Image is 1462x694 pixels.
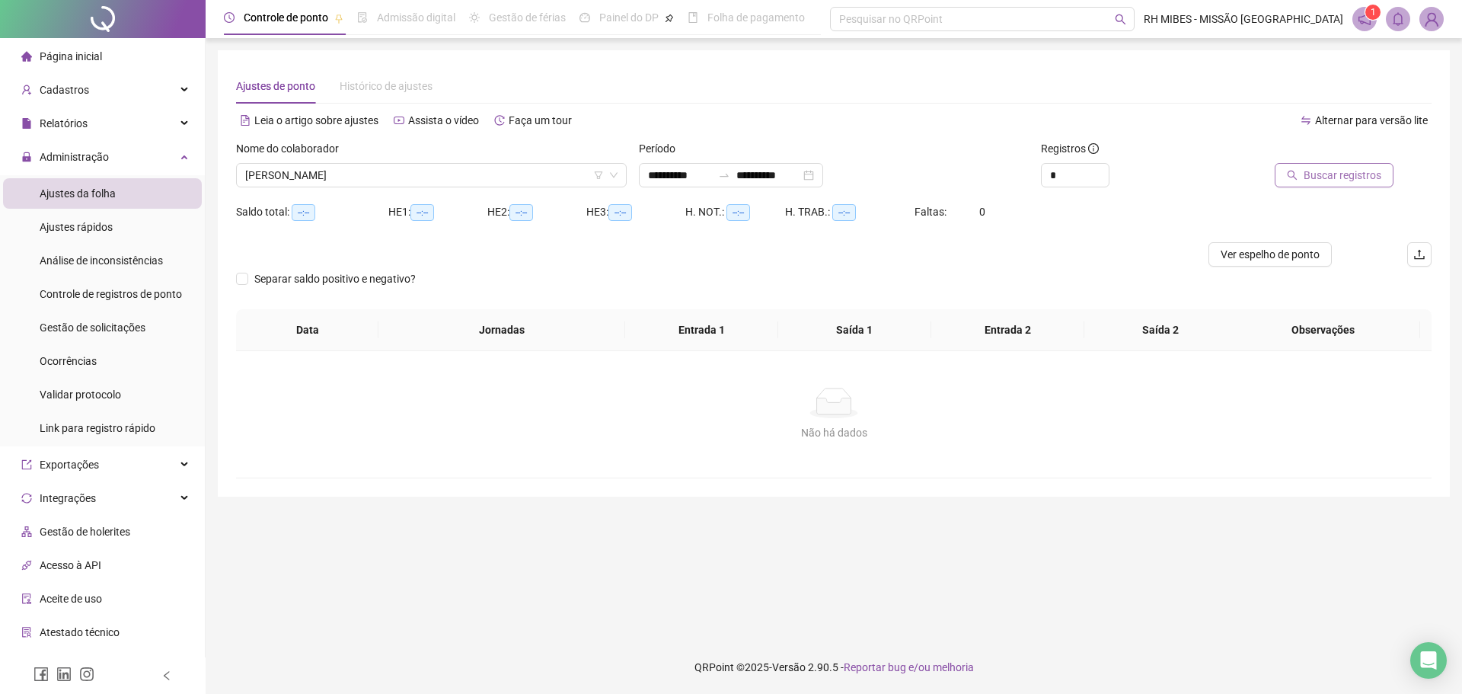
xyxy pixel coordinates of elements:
span: Ajustes de ponto [236,80,315,92]
span: linkedin [56,667,72,682]
label: Nome do colaborador [236,140,349,157]
span: Admissão digital [377,11,455,24]
span: export [21,459,32,470]
span: home [21,51,32,62]
span: file-done [357,12,368,23]
span: instagram [79,667,94,682]
span: Gestão de férias [489,11,566,24]
span: down [609,171,618,180]
span: Gestão de holerites [40,526,130,538]
span: book [688,12,698,23]
img: 71697 [1420,8,1443,30]
span: pushpin [334,14,343,23]
span: notification [1358,12,1371,26]
span: --:-- [608,204,632,221]
span: Ver espelho de ponto [1221,246,1320,263]
span: Gestão de solicitações [40,321,145,334]
span: Análise de inconsistências [40,254,163,267]
div: Não há dados [254,424,1413,441]
span: swap-right [718,169,730,181]
span: Ocorrências [40,355,97,367]
div: Open Intercom Messenger [1410,642,1447,679]
th: Saída 2 [1084,309,1237,351]
span: sun [469,12,480,23]
div: Saldo total: [236,203,388,221]
div: HE 2: [487,203,586,221]
span: Atestado técnico [40,626,120,638]
span: Faltas: [915,206,949,218]
span: Administração [40,151,109,163]
span: --:-- [292,204,315,221]
span: audit [21,593,32,604]
span: Controle de registros de ponto [40,288,182,300]
span: Validar protocolo [40,389,121,401]
span: Alternar para versão lite [1315,114,1428,126]
span: Integrações [40,492,96,504]
span: Versão [772,661,806,673]
span: sync [21,493,32,504]
span: Ajustes da folha [40,187,116,200]
th: Data [236,309,378,351]
sup: 1 [1365,5,1381,20]
span: api [21,560,32,571]
th: Entrada 2 [931,309,1084,351]
span: --:-- [832,204,856,221]
th: Saída 1 [778,309,931,351]
span: Cadastros [40,84,89,96]
span: Controle de ponto [244,11,328,24]
th: Entrada 1 [625,309,778,351]
span: Página inicial [40,50,102,62]
label: Período [639,140,685,157]
div: HE 1: [388,203,487,221]
span: solution [21,627,32,638]
span: file [21,118,32,129]
span: youtube [394,115,404,126]
span: upload [1413,248,1425,261]
span: filter [594,171,603,180]
span: 1 [1371,7,1376,18]
span: Ajustes rápidos [40,221,113,233]
span: facebook [34,667,49,682]
th: Jornadas [378,309,625,351]
span: Aceite de uso [40,593,102,605]
span: file-text [240,115,251,126]
span: Buscar registros [1304,167,1381,184]
span: search [1115,14,1126,25]
div: H. TRAB.: [785,203,915,221]
span: Painel do DP [599,11,659,24]
span: history [494,115,505,126]
span: Faça um tour [509,114,572,126]
span: search [1287,170,1298,181]
span: Observações [1238,321,1408,338]
span: --:-- [410,204,434,221]
span: AYLEEN DA COSTA FERREIRA BERNARDES [245,164,618,187]
span: lock [21,152,32,162]
span: left [161,670,172,681]
div: HE 3: [586,203,685,221]
span: Folha de pagamento [707,11,805,24]
span: apartment [21,526,32,537]
button: Ver espelho de ponto [1208,242,1332,267]
span: Reportar bug e/ou melhoria [844,661,974,673]
span: --:-- [509,204,533,221]
span: Acesso à API [40,559,101,571]
span: Relatórios [40,117,88,130]
button: Buscar registros [1275,163,1393,187]
span: clock-circle [224,12,235,23]
span: to [718,169,730,181]
footer: QRPoint © 2025 - 2.90.5 - [206,641,1462,694]
span: Separar saldo positivo e negativo? [248,270,422,287]
span: --:-- [726,204,750,221]
span: swap [1301,115,1311,126]
span: Assista o vídeo [408,114,479,126]
span: Link para registro rápido [40,422,155,434]
span: Registros [1041,140,1099,157]
div: H. NOT.: [685,203,785,221]
span: bell [1391,12,1405,26]
span: dashboard [579,12,590,23]
span: 0 [979,206,985,218]
span: Histórico de ajustes [340,80,433,92]
span: RH MIBES - MISSÃO [GEOGRAPHIC_DATA] [1144,11,1343,27]
span: Exportações [40,459,99,471]
span: info-circle [1088,143,1099,154]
